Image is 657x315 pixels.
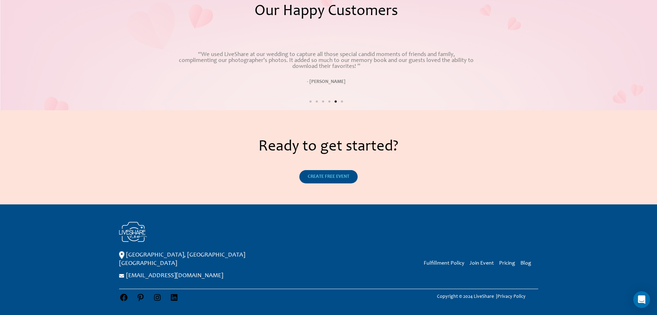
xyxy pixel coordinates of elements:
[307,78,345,86] span: - [PERSON_NAME]
[126,273,223,279] a: [EMAIL_ADDRESS][DOMAIN_NAME]
[258,139,399,155] span: Ready to get started?
[497,294,526,299] a: Privacy Policy
[309,100,312,103] span: Go to slide 1
[328,100,330,103] span: Go to slide 4
[119,251,124,259] img: ico_location.png
[255,4,398,19] span: Our Happy Customers
[119,251,301,268] p: [GEOGRAPHIC_DATA], [GEOGRAPHIC_DATA] [GEOGRAPHIC_DATA]
[179,52,474,70] label: “We used LiveShare at our wedding to capture all those special candid moments of friends and fami...
[308,174,349,179] span: CREATE FREE EVENT
[172,41,481,93] div: 5 / 6
[424,260,464,266] a: Fulfillment Policy
[322,100,324,103] span: Go to slide 3
[335,100,337,103] span: Go to slide 5
[633,291,650,308] div: Open Intercom Messenger
[316,100,318,103] span: Go to slide 2
[499,260,515,266] a: Pricing
[119,274,124,278] img: ico_email.png
[469,260,494,266] a: Join Event
[520,260,531,266] a: Blog
[299,170,358,183] a: CREATE FREE EVENT
[425,293,538,301] p: Copyright © 2024 LiveShare |
[341,100,343,103] span: Go to slide 6
[172,41,481,107] div: Slides
[418,259,531,267] nav: Menu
